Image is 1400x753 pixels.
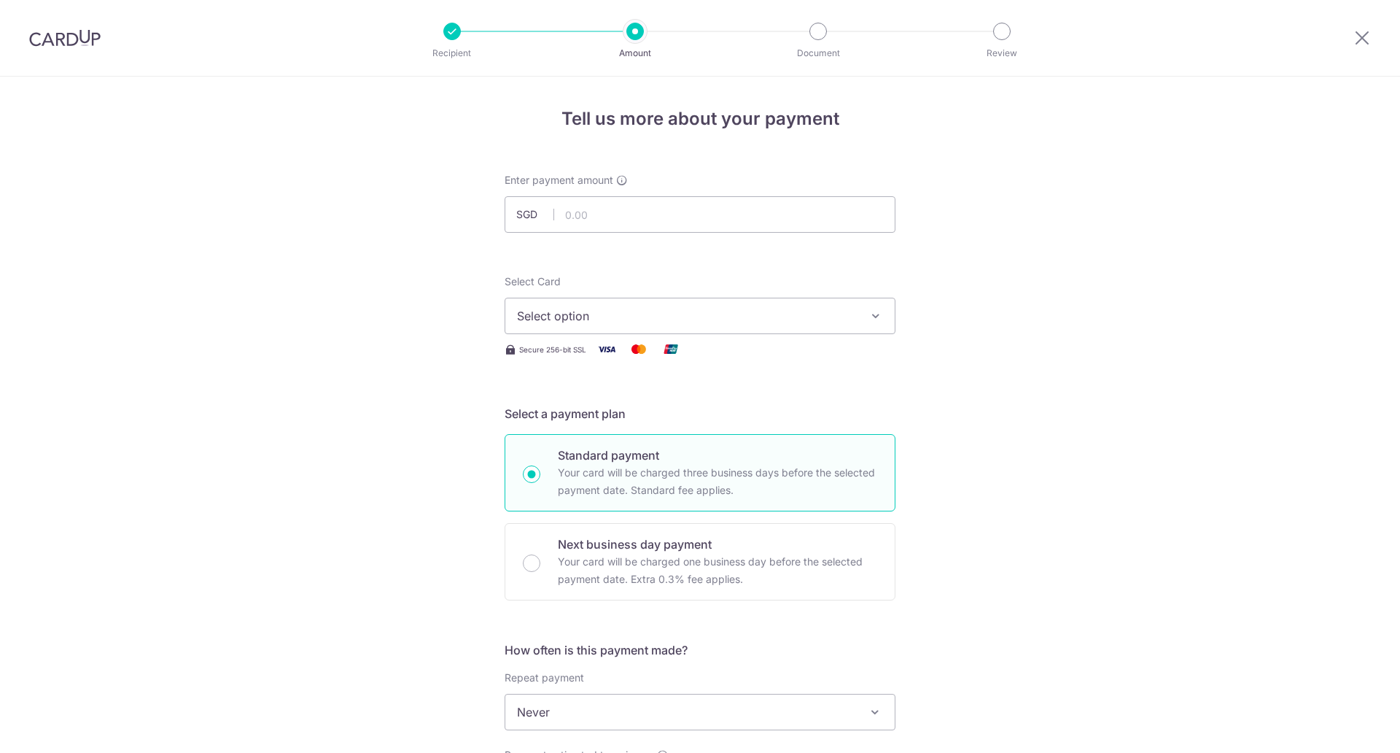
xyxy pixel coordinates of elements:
[519,344,586,355] span: Secure 256-bit SSL
[558,536,877,553] p: Next business day payment
[516,207,554,222] span: SGD
[505,298,895,334] button: Select option
[505,405,895,422] h5: Select a payment plan
[505,106,895,132] h4: Tell us more about your payment
[505,641,895,659] h5: How often is this payment made?
[398,46,506,61] p: Recipient
[656,340,685,358] img: Union Pay
[505,695,895,730] span: Never
[558,464,877,499] p: Your card will be charged three business days before the selected payment date. Standard fee appl...
[581,46,689,61] p: Amount
[517,307,857,325] span: Select option
[764,46,872,61] p: Document
[29,29,101,47] img: CardUp
[505,275,561,287] span: translation missing: en.payables.payment_networks.credit_card.summary.labels.select_card
[558,447,877,464] p: Standard payment
[505,196,895,233] input: 0.00
[948,46,1056,61] p: Review
[558,553,877,588] p: Your card will be charged one business day before the selected payment date. Extra 0.3% fee applies.
[505,694,895,730] span: Never
[592,340,621,358] img: Visa
[1307,709,1385,746] iframe: Opens a widget where you can find more information
[505,671,584,685] label: Repeat payment
[505,173,613,188] span: Enter payment amount
[624,340,653,358] img: Mastercard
